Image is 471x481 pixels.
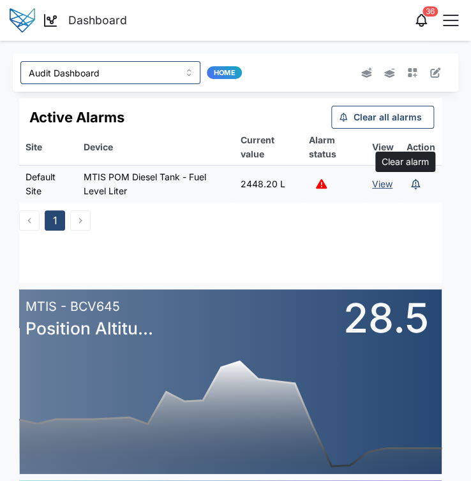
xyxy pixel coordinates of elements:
[20,61,200,84] input: Choose a dashboard
[400,129,442,166] th: Action
[234,129,303,166] th: Current value
[19,166,77,203] td: Default Site
[26,299,120,314] tspan: MTIS - BCV645
[331,106,434,129] button: Clear all alarms
[343,294,429,342] tspan: 28.5
[19,129,77,166] th: Site
[303,129,366,166] th: Alarm status
[372,178,392,189] a: View
[10,8,35,32] img: Mobile Logo
[366,129,400,166] th: View
[29,108,124,127] h3: Active Alarms
[234,166,303,203] td: 2448.20 L
[68,11,127,29] div: Dashboard
[45,210,65,231] button: 1
[77,129,234,166] th: Device
[375,152,435,172] div: Clear alarm
[77,166,234,203] td: MTIS POM Diesel Tank - Fuel Level Liter
[354,106,422,128] span: Clear all alarms
[26,318,153,338] tspan: Position Altitu...
[422,6,438,17] div: 36
[214,67,235,78] span: Home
